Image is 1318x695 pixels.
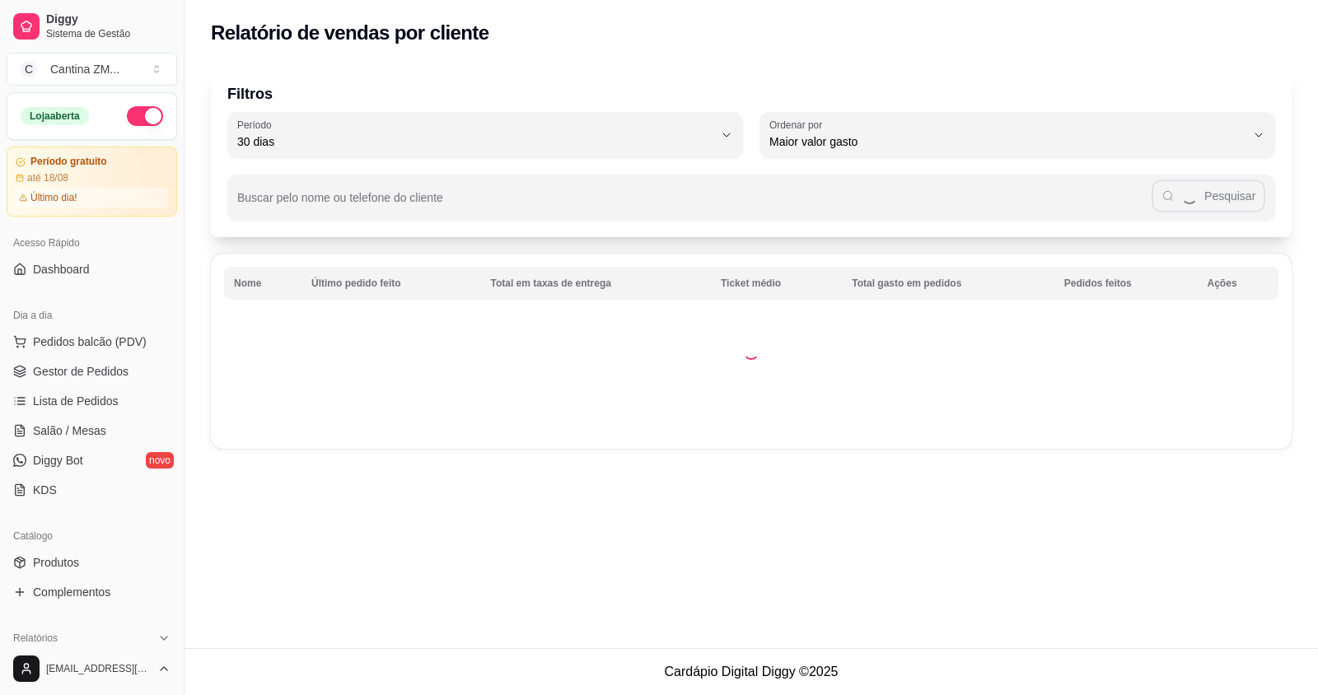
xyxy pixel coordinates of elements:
[46,662,151,675] span: [EMAIL_ADDRESS][DOMAIN_NAME]
[237,133,713,150] span: 30 dias
[7,417,177,444] a: Salão / Mesas
[743,343,759,360] div: Loading
[50,61,119,77] div: Cantina ZM ...
[7,388,177,414] a: Lista de Pedidos
[33,482,57,498] span: KDS
[7,549,177,576] a: Produtos
[21,107,89,125] div: Loja aberta
[33,334,147,350] span: Pedidos balcão (PDV)
[27,171,68,184] article: até 18/08
[769,118,828,132] label: Ordenar por
[33,363,129,380] span: Gestor de Pedidos
[237,196,1152,212] input: Buscar pelo nome ou telefone do cliente
[7,230,177,256] div: Acesso Rápido
[7,579,177,605] a: Complementos
[33,422,106,439] span: Salão / Mesas
[127,106,163,126] button: Alterar Status
[7,358,177,385] a: Gestor de Pedidos
[227,82,1275,105] p: Filtros
[769,133,1246,150] span: Maior valor gasto
[7,7,177,46] a: DiggySistema de Gestão
[7,329,177,355] button: Pedidos balcão (PDV)
[33,452,83,469] span: Diggy Bot
[237,118,277,132] label: Período
[185,648,1318,695] footer: Cardápio Digital Diggy © 2025
[21,61,37,77] span: C
[13,632,58,645] span: Relatórios
[33,393,119,409] span: Lista de Pedidos
[30,191,77,204] article: Último dia!
[7,523,177,549] div: Catálogo
[33,584,110,600] span: Complementos
[7,649,177,688] button: [EMAIL_ADDRESS][DOMAIN_NAME]
[30,156,107,168] article: Período gratuito
[46,12,171,27] span: Diggy
[33,261,90,278] span: Dashboard
[7,53,177,86] button: Select a team
[7,256,177,282] a: Dashboard
[227,112,743,158] button: Período30 dias
[759,112,1275,158] button: Ordenar porMaior valor gasto
[46,27,171,40] span: Sistema de Gestão
[7,447,177,473] a: Diggy Botnovo
[211,20,489,46] h2: Relatório de vendas por cliente
[33,554,79,571] span: Produtos
[7,302,177,329] div: Dia a dia
[7,147,177,217] a: Período gratuitoaté 18/08Último dia!
[7,477,177,503] a: KDS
